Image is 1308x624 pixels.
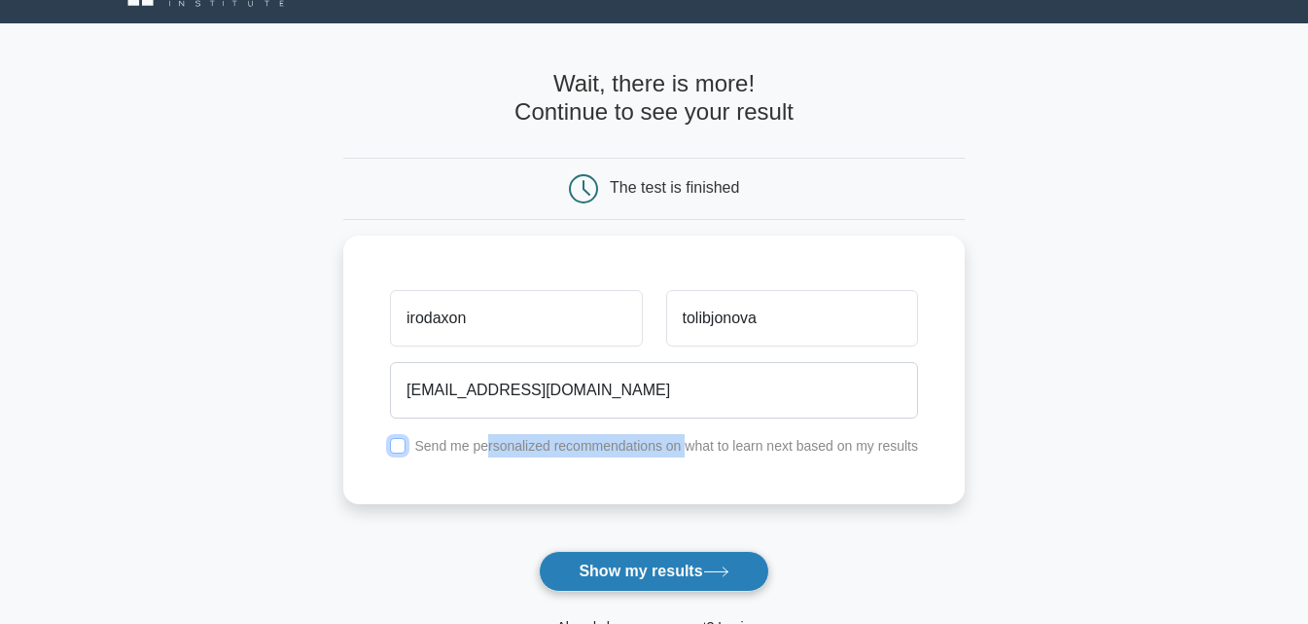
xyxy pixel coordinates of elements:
input: Email [390,362,918,419]
input: Last name [666,290,918,347]
label: Send me personalized recommendations on what to learn next based on my results [414,438,918,454]
div: The test is finished [610,179,739,196]
button: Show my results [539,551,768,592]
h4: Wait, there is more! Continue to see your result [343,70,965,127]
input: First name [390,290,642,347]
